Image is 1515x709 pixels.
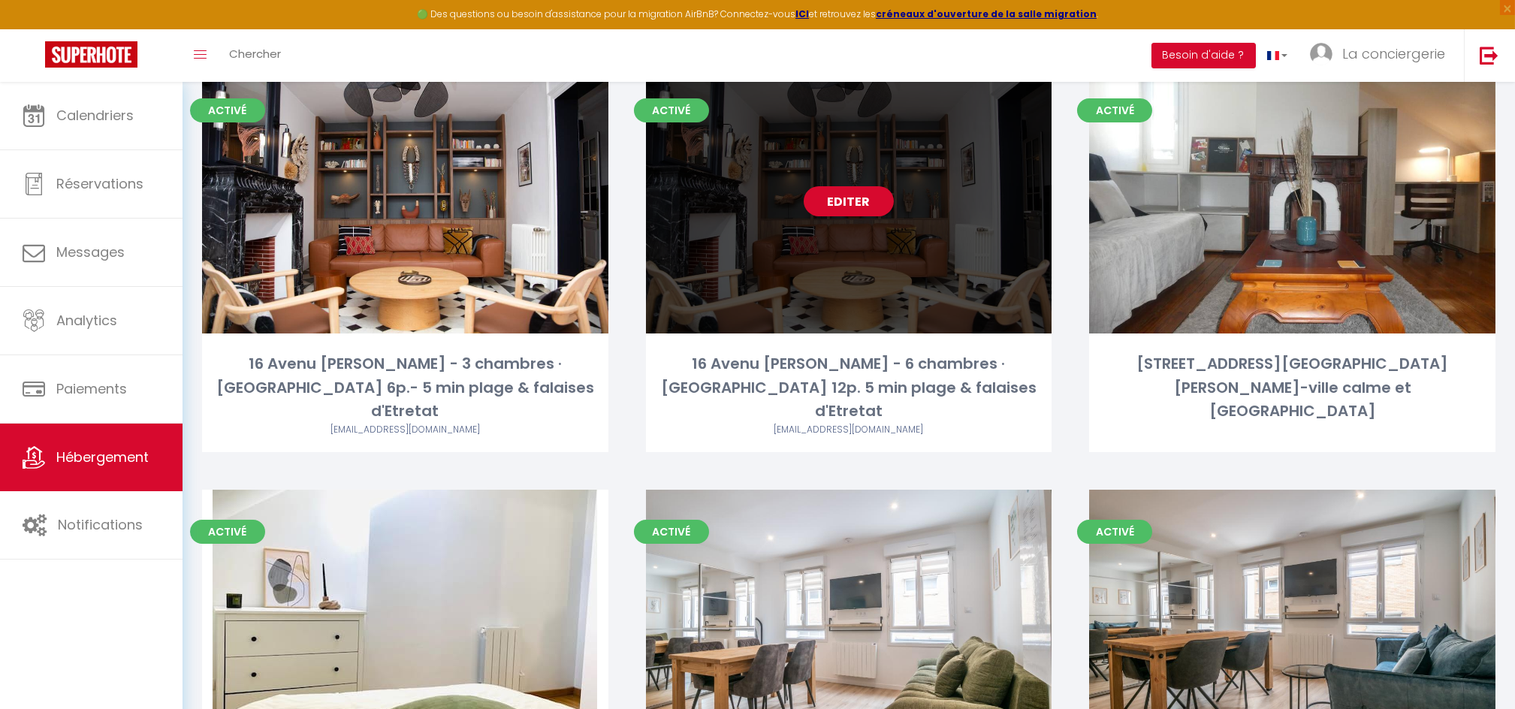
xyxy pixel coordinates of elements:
a: Editer [804,186,894,216]
span: Notifications [58,515,143,534]
button: Besoin d'aide ? [1151,43,1256,68]
span: La conciergerie [1342,44,1445,63]
button: Ouvrir le widget de chat LiveChat [12,6,57,51]
span: Activé [634,520,709,544]
span: Activé [634,98,709,122]
span: Analytics [56,311,117,330]
a: ICI [795,8,809,20]
span: Paiements [56,379,127,398]
span: Activé [1077,520,1152,544]
span: Calendriers [56,106,134,125]
span: Messages [56,243,125,261]
img: Super Booking [45,41,137,68]
span: Activé [1077,98,1152,122]
div: Airbnb [202,423,608,437]
a: créneaux d'ouverture de la salle migration [876,8,1097,20]
div: 16 Avenu [PERSON_NAME] - 6 chambres · [GEOGRAPHIC_DATA] 12p. 5 min plage & falaises d'Etretat [646,352,1052,423]
img: logout [1480,46,1498,65]
span: Réservations [56,174,143,193]
div: [STREET_ADDRESS][GEOGRAPHIC_DATA][PERSON_NAME]-ville calme et [GEOGRAPHIC_DATA] [1089,352,1495,423]
a: ... La conciergerie [1299,29,1464,82]
img: ... [1310,43,1332,65]
span: Activé [190,98,265,122]
a: Chercher [218,29,292,82]
span: Activé [190,520,265,544]
span: Hébergement [56,448,149,466]
div: Airbnb [646,423,1052,437]
div: 16 Avenu [PERSON_NAME] - 3 chambres · [GEOGRAPHIC_DATA] 6p.- 5 min plage & falaises d'Etretat [202,352,608,423]
span: Chercher [229,46,281,62]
